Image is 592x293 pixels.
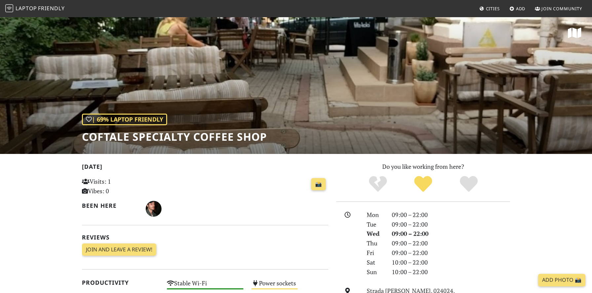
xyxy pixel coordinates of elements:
[5,4,13,12] img: LaptopFriendly
[541,6,582,12] span: Join Community
[388,238,514,248] div: 09:00 – 22:00
[388,258,514,267] div: 10:00 – 22:00
[82,279,159,286] h2: Productivity
[388,248,514,258] div: 09:00 – 22:00
[363,210,388,220] div: Mon
[336,162,510,171] p: Do you like working from here?
[146,201,162,217] img: 4783-calin.jpg
[363,267,388,277] div: Sun
[82,234,328,241] h2: Reviews
[82,163,328,173] h2: [DATE]
[82,177,159,196] p: Visits: 1 Vibes: 0
[507,3,528,15] a: Add
[363,258,388,267] div: Sat
[82,114,167,125] div: | 69% Laptop Friendly
[363,220,388,229] div: Tue
[82,130,267,143] h1: Coftale Specialty Coffee Shop
[363,238,388,248] div: Thu
[82,243,156,256] a: Join and leave a review!
[82,202,138,209] h2: Been here
[363,229,388,238] div: Wed
[16,5,37,12] span: Laptop
[38,5,64,12] span: Friendly
[388,210,514,220] div: 09:00 – 22:00
[388,229,514,238] div: 09:00 – 22:00
[477,3,502,15] a: Cities
[516,6,526,12] span: Add
[400,175,446,193] div: Yes
[538,274,585,286] a: Add Photo 📸
[363,248,388,258] div: Fri
[388,267,514,277] div: 10:00 – 22:00
[311,178,326,191] a: 📸
[486,6,500,12] span: Cities
[5,3,65,15] a: LaptopFriendly LaptopFriendly
[146,204,162,212] span: Calin Radu
[388,220,514,229] div: 09:00 – 22:00
[355,175,401,193] div: No
[446,175,492,193] div: Definitely!
[532,3,585,15] a: Join Community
